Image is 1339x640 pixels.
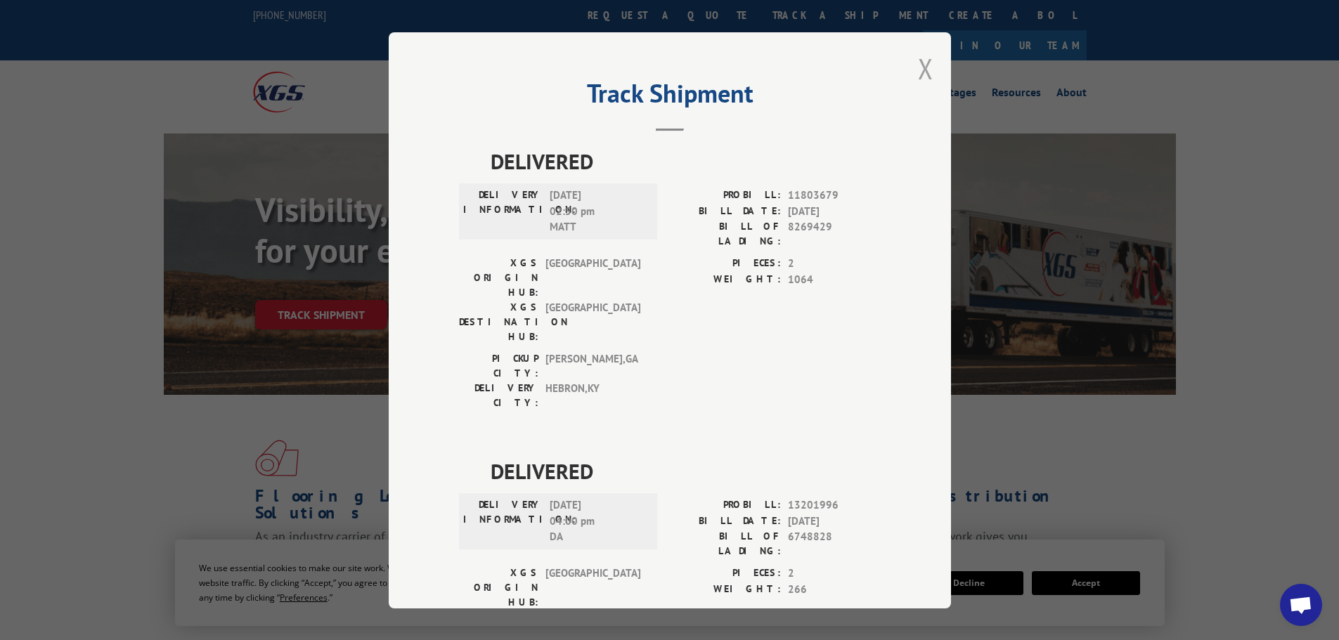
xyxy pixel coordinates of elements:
[545,300,640,344] span: [GEOGRAPHIC_DATA]
[1280,584,1322,626] div: Open chat
[788,529,881,559] span: 6748828
[545,381,640,410] span: HEBRON , KY
[670,497,781,514] label: PROBILL:
[670,188,781,204] label: PROBILL:
[463,188,543,235] label: DELIVERY INFORMATION:
[918,50,933,87] button: Close modal
[788,188,881,204] span: 11803679
[788,203,881,219] span: [DATE]
[788,219,881,249] span: 8269429
[459,566,538,610] label: XGS ORIGIN HUB:
[670,581,781,597] label: WEIGHT:
[459,84,881,110] h2: Track Shipment
[670,271,781,287] label: WEIGHT:
[459,351,538,381] label: PICKUP CITY:
[545,351,640,381] span: [PERSON_NAME] , GA
[788,256,881,272] span: 2
[670,203,781,219] label: BILL DATE:
[459,300,538,344] label: XGS DESTINATION HUB:
[459,256,538,300] label: XGS ORIGIN HUB:
[459,381,538,410] label: DELIVERY CITY:
[550,188,645,235] span: [DATE] 02:50 pm MATT
[670,513,781,529] label: BILL DATE:
[788,566,881,582] span: 2
[491,455,881,487] span: DELIVERED
[550,497,645,545] span: [DATE] 04:00 pm DA
[670,256,781,272] label: PIECES:
[491,145,881,177] span: DELIVERED
[788,497,881,514] span: 13201996
[670,529,781,559] label: BILL OF LADING:
[670,219,781,249] label: BILL OF LADING:
[788,581,881,597] span: 266
[545,256,640,300] span: [GEOGRAPHIC_DATA]
[788,513,881,529] span: [DATE]
[545,566,640,610] span: [GEOGRAPHIC_DATA]
[788,271,881,287] span: 1064
[463,497,543,545] label: DELIVERY INFORMATION:
[670,566,781,582] label: PIECES:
